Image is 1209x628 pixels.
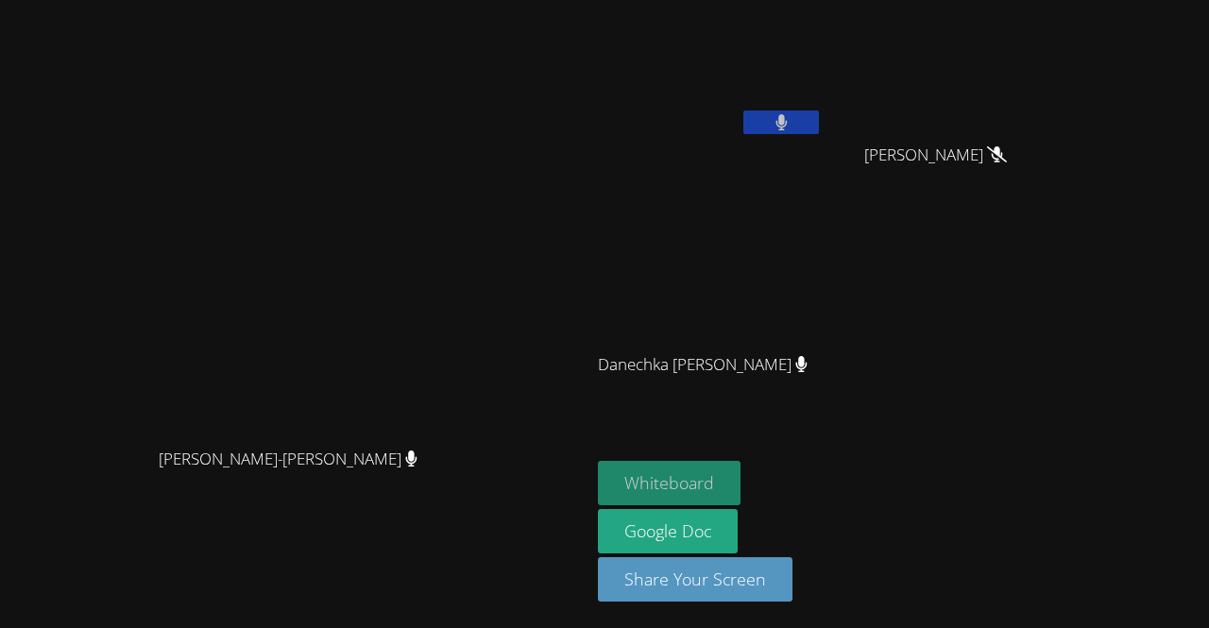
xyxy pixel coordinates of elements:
[864,142,1007,169] span: [PERSON_NAME]
[159,446,417,473] span: [PERSON_NAME]-[PERSON_NAME]
[598,351,808,379] span: Danechka [PERSON_NAME]
[598,461,741,505] button: Whiteboard
[598,509,738,553] a: Google Doc
[598,557,792,602] button: Share Your Screen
